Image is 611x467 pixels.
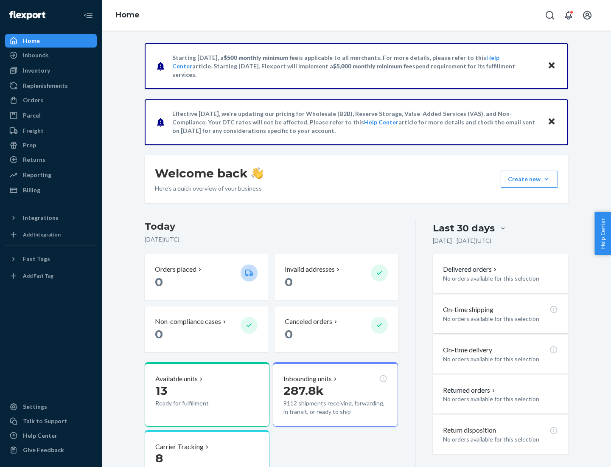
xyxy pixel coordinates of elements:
[443,435,558,444] p: No orders available for this selection
[5,400,97,414] a: Settings
[285,264,335,274] p: Invalid addresses
[443,305,493,315] p: On-time shipping
[145,220,398,233] h3: Today
[5,211,97,225] button: Integrations
[23,82,68,90] div: Replenishments
[224,54,298,61] span: $500 monthly minimum fee
[285,275,293,289] span: 0
[155,399,234,408] p: Ready for fulfillment
[23,255,50,263] div: Fast Tags
[23,111,41,120] div: Parcel
[579,7,596,24] button: Open account menu
[501,171,558,188] button: Create new
[23,141,36,149] div: Prep
[546,60,557,72] button: Close
[433,236,491,245] p: [DATE] - [DATE] ( UTC )
[23,402,47,411] div: Settings
[5,138,97,152] a: Prep
[23,186,40,194] div: Billing
[443,385,497,395] button: Returned orders
[443,395,558,403] p: No orders available for this selection
[5,109,97,122] a: Parcel
[109,3,146,28] ol: breadcrumbs
[5,153,97,166] a: Returns
[5,429,97,442] a: Help Center
[546,116,557,128] button: Close
[5,252,97,266] button: Fast Tags
[155,327,163,341] span: 0
[5,168,97,182] a: Reporting
[23,171,51,179] div: Reporting
[251,167,263,179] img: hand-wave emoji
[5,93,97,107] a: Orders
[155,374,198,384] p: Available units
[155,383,167,398] span: 13
[23,66,50,75] div: Inventory
[5,443,97,457] button: Give Feedback
[443,264,499,274] button: Delivered orders
[275,254,398,300] button: Invalid addresses 0
[333,62,412,70] span: $5,000 monthly minimum fee
[23,51,49,59] div: Inbounds
[155,184,263,193] p: Here’s a quick overview of your business
[23,431,57,440] div: Help Center
[145,362,269,427] button: Available units13Ready for fulfillment
[23,446,64,454] div: Give Feedback
[23,272,53,279] div: Add Fast Tag
[155,166,263,181] h1: Welcome back
[5,124,97,138] a: Freight
[285,317,332,326] p: Canceled orders
[5,48,97,62] a: Inbounds
[560,7,577,24] button: Open notifications
[23,231,61,238] div: Add Integration
[5,79,97,93] a: Replenishments
[541,7,558,24] button: Open Search Box
[155,442,204,452] p: Carrier Tracking
[155,451,163,465] span: 8
[443,345,492,355] p: On-time delivery
[443,315,558,323] p: No orders available for this selection
[23,96,43,104] div: Orders
[145,235,398,244] p: [DATE] ( UTC )
[172,53,539,79] p: Starting [DATE], a is applicable to all merchants. For more details, please refer to this article...
[273,362,398,427] button: Inbounding units287.8k9112 shipments receiving, forwarding, in transit, or ready to ship
[155,264,196,274] p: Orders placed
[5,64,97,77] a: Inventory
[172,110,539,135] p: Effective [DATE], we're updating our pricing for Wholesale (B2B), Reserve Storage, Value-Added Se...
[145,307,268,352] button: Non-compliance cases 0
[5,34,97,48] a: Home
[155,317,221,326] p: Non-compliance cases
[594,212,611,255] button: Help Center
[283,399,387,416] p: 9112 shipments receiving, forwarding, in transit, or ready to ship
[23,417,67,425] div: Talk to Support
[443,274,558,283] p: No orders available for this selection
[5,414,97,428] a: Talk to Support
[155,275,163,289] span: 0
[433,222,495,235] div: Last 30 days
[23,37,40,45] div: Home
[364,118,398,126] a: Help Center
[23,127,44,135] div: Freight
[443,425,496,435] p: Return disposition
[145,254,268,300] button: Orders placed 0
[285,327,293,341] span: 0
[80,7,97,24] button: Close Navigation
[275,307,398,352] button: Canceled orders 0
[5,269,97,283] a: Add Fast Tag
[23,214,59,222] div: Integrations
[283,374,332,384] p: Inbounding units
[5,228,97,242] a: Add Integration
[443,355,558,363] p: No orders available for this selection
[283,383,324,398] span: 287.8k
[9,11,45,20] img: Flexport logo
[5,183,97,197] a: Billing
[23,155,45,164] div: Returns
[115,10,140,20] a: Home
